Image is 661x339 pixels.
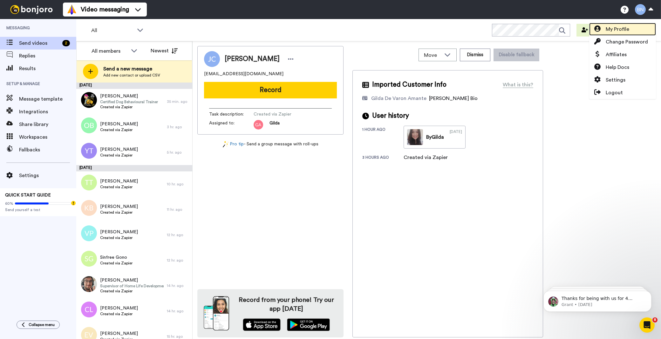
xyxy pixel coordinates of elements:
span: Sinfree Gono [100,254,133,261]
div: [DATE] [76,165,192,171]
img: ob.png [81,117,97,133]
div: 12 hr. ago [167,232,189,237]
span: [PERSON_NAME] [225,54,280,64]
img: kb.png [81,200,97,216]
span: Created via Zapier [100,311,138,316]
span: Created via Zapier [100,104,158,110]
img: tt.png [81,175,97,190]
button: Newest [146,44,182,57]
div: 1 hour ago [362,127,404,149]
img: sg.png [81,251,97,267]
div: [DATE] [450,129,462,145]
div: All members [92,47,128,55]
span: Message template [19,95,76,103]
button: Disable fallback [494,49,539,61]
img: cl.png [81,302,97,317]
div: 3 hr. ago [167,124,189,130]
img: vp.png [81,225,97,241]
span: Send videos [19,39,60,47]
h4: Record from your phone! Try our app [DATE] [235,296,337,313]
span: Collapse menu [29,322,55,327]
span: [PERSON_NAME] [100,203,138,210]
img: 8b9969ad-29af-4d4f-b9f6-93d4496627a8.jpg [81,92,97,108]
span: All [91,27,134,34]
span: [PERSON_NAME] [100,121,138,127]
span: Created via Zapier [100,153,138,158]
span: Move [424,51,441,59]
a: Pro tip [223,141,244,148]
img: download [204,296,229,330]
span: Replies [19,52,76,60]
div: 10 hr. ago [167,182,189,187]
img: Image of Jamila Campbell [204,51,220,67]
span: Results [19,65,76,72]
a: Logout [589,86,656,99]
span: Created via Zapier [100,261,133,266]
span: [PERSON_NAME] [100,330,138,337]
span: [PERSON_NAME] [100,93,158,99]
span: Integrations [19,108,76,116]
span: [PERSON_NAME] [100,229,138,235]
img: magic-wand.svg [223,141,228,148]
button: Record [204,82,337,98]
span: Settings [606,76,625,84]
span: Share library [19,121,76,128]
img: playstore [287,318,330,331]
span: Logout [606,89,623,96]
span: Created via Zapier [100,289,164,294]
span: QUICK START GUIDE [5,193,51,197]
a: Change Password [589,36,656,48]
span: Send a new message [103,65,160,73]
span: Created via Zapier [100,184,138,189]
span: Gilda [269,120,280,130]
span: [PERSON_NAME] [100,178,138,184]
div: 11 hr. ago [167,207,189,212]
span: Add new contact or upload CSV [103,73,160,78]
span: Created via Zapier [100,127,138,132]
span: [PERSON_NAME] Bio [429,96,478,101]
img: yt.png [81,143,97,159]
button: Collapse menu [17,321,60,329]
span: Workspaces [19,133,76,141]
span: Settings [19,172,76,179]
span: Created via Zapier [254,111,314,117]
div: [DATE] [76,83,192,89]
div: 3 hours ago [362,155,404,161]
div: 12 hr. ago [167,258,189,263]
span: Certified Dog Behavioural Trainer [100,99,158,104]
span: Assigned to: [209,120,254,130]
span: [EMAIL_ADDRESS][DOMAIN_NAME] [204,71,283,77]
iframe: Intercom live chat [639,317,655,333]
span: Change Password [606,38,648,46]
span: Video messaging [81,5,129,14]
span: Help Docs [606,63,629,71]
span: Fallbacks [19,146,76,154]
div: What is this? [503,81,533,89]
button: Dismiss [460,49,490,61]
span: My Profile [606,25,629,33]
span: User history [372,111,409,121]
span: 60% [5,201,13,206]
div: Gilda De Varon Amante [371,95,426,102]
img: ceb7fde0-82b0-45ff-b3dc-d638b0e2748f.jpg [81,276,97,292]
span: Affiliates [606,51,627,58]
img: ga.png [254,120,263,130]
span: [PERSON_NAME] [100,305,138,311]
span: Created via Zapier [100,210,138,215]
a: Settings [589,74,656,86]
span: [PERSON_NAME] [100,277,164,283]
span: Supervisor of Home Life Development [100,283,164,289]
div: 14 hr. ago [167,283,189,288]
a: Affiliates [589,48,656,61]
a: My Profile [589,23,656,36]
button: Invite [576,24,608,37]
span: 8 [652,317,658,322]
span: Created via Zapier [100,235,138,240]
span: Send yourself a test [5,207,71,212]
iframe: Intercom notifications message [534,277,661,322]
div: Tooltip anchor [71,200,76,206]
